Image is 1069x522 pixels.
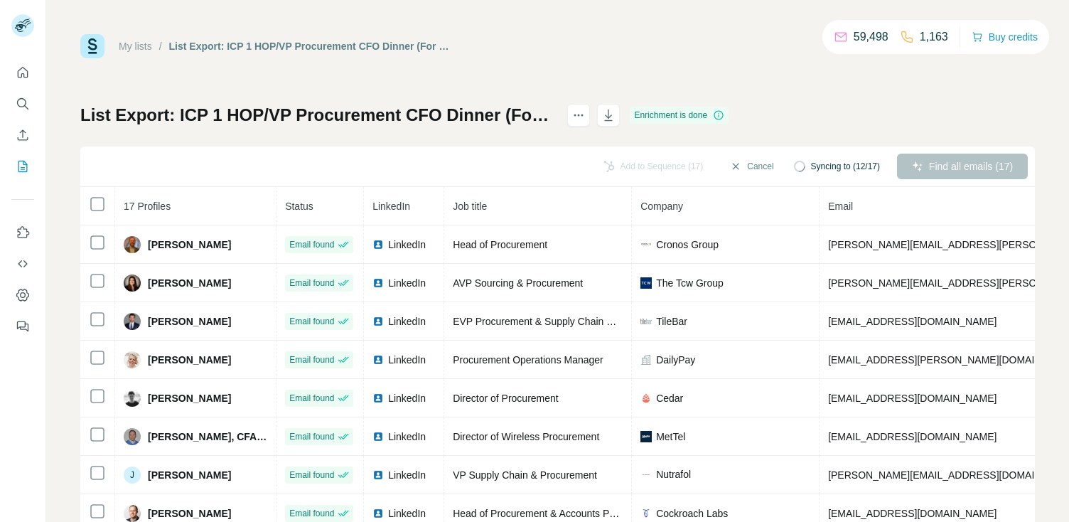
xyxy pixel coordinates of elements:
[453,201,487,212] span: Job title
[388,238,426,252] span: LinkedIn
[656,353,695,367] span: DailyPay
[656,506,728,521] span: Cockroach Labs
[289,315,334,328] span: Email found
[640,431,652,442] img: company-logo
[119,41,152,52] a: My lists
[453,277,583,289] span: AVP Sourcing & Procurement
[828,316,997,327] span: [EMAIL_ADDRESS][DOMAIN_NAME]
[630,107,729,124] div: Enrichment is done
[720,154,783,179] button: Cancel
[567,104,590,127] button: actions
[124,275,141,292] img: Avatar
[388,430,426,444] span: LinkedIn
[388,353,426,367] span: LinkedIn
[640,508,652,519] img: company-logo
[11,91,34,117] button: Search
[148,430,267,444] span: [PERSON_NAME], CFA, CSM
[148,506,231,521] span: [PERSON_NAME]
[656,467,691,481] span: Nutrafol
[124,467,141,484] div: J
[453,393,559,404] span: Director of Procurement
[148,391,231,405] span: [PERSON_NAME]
[388,506,426,521] span: LinkedIn
[388,276,426,290] span: LinkedIn
[640,239,652,250] img: company-logo
[372,201,410,212] span: LinkedIn
[148,314,231,329] span: [PERSON_NAME]
[124,313,141,330] img: Avatar
[372,431,384,442] img: LinkedIn logo
[289,392,334,405] span: Email found
[453,354,603,366] span: Procurement Operations Manager
[11,154,34,179] button: My lists
[372,277,384,289] img: LinkedIn logo
[80,104,554,127] h1: List Export: ICP 1 HOP/VP Procurement CFO Dinner (For Oscar 08/10) - [DATE] 15:17
[285,201,313,212] span: Status
[640,201,683,212] span: Company
[124,201,171,212] span: 17 Profiles
[372,508,384,519] img: LinkedIn logo
[372,239,384,250] img: LinkedIn logo
[289,353,334,366] span: Email found
[453,508,638,519] span: Head of Procurement & Accounts Payable
[11,60,34,85] button: Quick start
[388,468,426,482] span: LinkedIn
[11,220,34,245] button: Use Surfe on LinkedIn
[124,505,141,522] img: Avatar
[289,238,334,251] span: Email found
[828,201,853,212] span: Email
[388,391,426,405] span: LinkedIn
[124,428,141,445] img: Avatar
[388,314,426,329] span: LinkedIn
[124,236,141,253] img: Avatar
[11,122,34,148] button: Enrich CSV
[640,316,652,327] img: company-logo
[453,431,599,442] span: Director of Wireless Procurement
[148,353,231,367] span: [PERSON_NAME]
[656,238,719,252] span: Cronos Group
[656,314,687,329] span: TileBar
[453,239,547,250] span: Head of Procurement
[920,28,948,46] p: 1,163
[640,467,652,482] img: company-logo
[372,354,384,366] img: LinkedIn logo
[289,277,334,289] span: Email found
[640,393,652,404] img: company-logo
[811,160,880,173] span: Syncing to (12/17)
[372,316,384,327] img: LinkedIn logo
[11,314,34,339] button: Feedback
[80,34,104,58] img: Surfe Logo
[148,238,231,252] span: [PERSON_NAME]
[640,277,652,289] img: company-logo
[124,390,141,407] img: Avatar
[11,282,34,308] button: Dashboard
[148,468,231,482] span: [PERSON_NAME]
[11,251,34,277] button: Use Surfe API
[656,276,724,290] span: The Tcw Group
[372,393,384,404] img: LinkedIn logo
[289,469,334,481] span: Email found
[453,316,655,327] span: EVP Procurement & Supply Chain Operations
[972,27,1038,47] button: Buy credits
[289,507,334,520] span: Email found
[656,430,685,444] span: MetTel
[828,431,997,442] span: [EMAIL_ADDRESS][DOMAIN_NAME]
[854,28,888,46] p: 59,498
[159,39,162,53] li: /
[828,393,997,404] span: [EMAIL_ADDRESS][DOMAIN_NAME]
[372,469,384,481] img: LinkedIn logo
[169,39,451,53] div: List Export: ICP 1 HOP/VP Procurement CFO Dinner (For Oscar 08/10) - [DATE] 15:17
[124,351,141,368] img: Avatar
[828,508,997,519] span: [EMAIL_ADDRESS][DOMAIN_NAME]
[656,391,683,405] span: Cedar
[148,276,231,290] span: [PERSON_NAME]
[289,430,334,443] span: Email found
[453,469,597,481] span: VP Supply Chain & Procurement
